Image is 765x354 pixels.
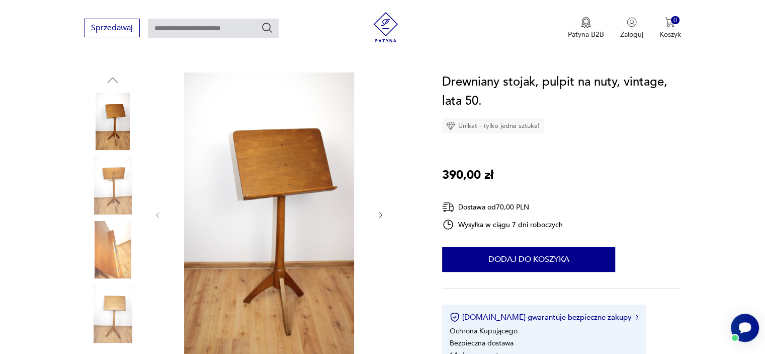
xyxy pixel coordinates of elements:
li: Ochrona Kupującego [450,326,518,336]
button: Szukaj [261,22,273,34]
img: Zdjęcie produktu Drewniany stojak, pulpit na nuty, vintage, lata 50. [84,286,141,343]
button: 0Koszyk [659,17,681,39]
div: Wysyłka w ciągu 7 dni roboczych [442,219,563,231]
img: Ikona strzałki w prawo [636,315,639,320]
button: Patyna B2B [568,17,604,39]
img: Ikona medalu [581,17,591,28]
h1: Drewniany stojak, pulpit na nuty, vintage, lata 50. [442,73,681,111]
img: Ikona koszyka [665,17,675,27]
button: Dodaj do koszyka [442,247,615,272]
iframe: Smartsupp widget button [731,314,759,342]
img: Ikona diamentu [446,121,455,130]
button: [DOMAIN_NAME] gwarantuje bezpieczne zakupy [450,312,638,322]
a: Ikona medaluPatyna B2B [568,17,604,39]
p: Zaloguj [620,30,643,39]
img: Zdjęcie produktu Drewniany stojak, pulpit na nuty, vintage, lata 50. [84,157,141,215]
div: 0 [671,16,679,25]
img: Ikonka użytkownika [627,17,637,27]
div: Unikat - tylko jedna sztuka! [442,118,544,133]
button: Sprzedawaj [84,19,140,37]
button: Zaloguj [620,17,643,39]
img: Ikona dostawy [442,201,454,214]
img: Zdjęcie produktu Drewniany stojak, pulpit na nuty, vintage, lata 50. [84,93,141,150]
img: Patyna - sklep z meblami i dekoracjami vintage [371,12,401,42]
li: Bezpieczna dostawa [450,338,514,348]
p: Koszyk [659,30,681,39]
img: Ikona certyfikatu [450,312,460,322]
div: Dostawa od 70,00 PLN [442,201,563,214]
img: Zdjęcie produktu Drewniany stojak, pulpit na nuty, vintage, lata 50. [84,221,141,278]
p: Patyna B2B [568,30,604,39]
a: Sprzedawaj [84,25,140,32]
p: 390,00 zł [442,166,493,185]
